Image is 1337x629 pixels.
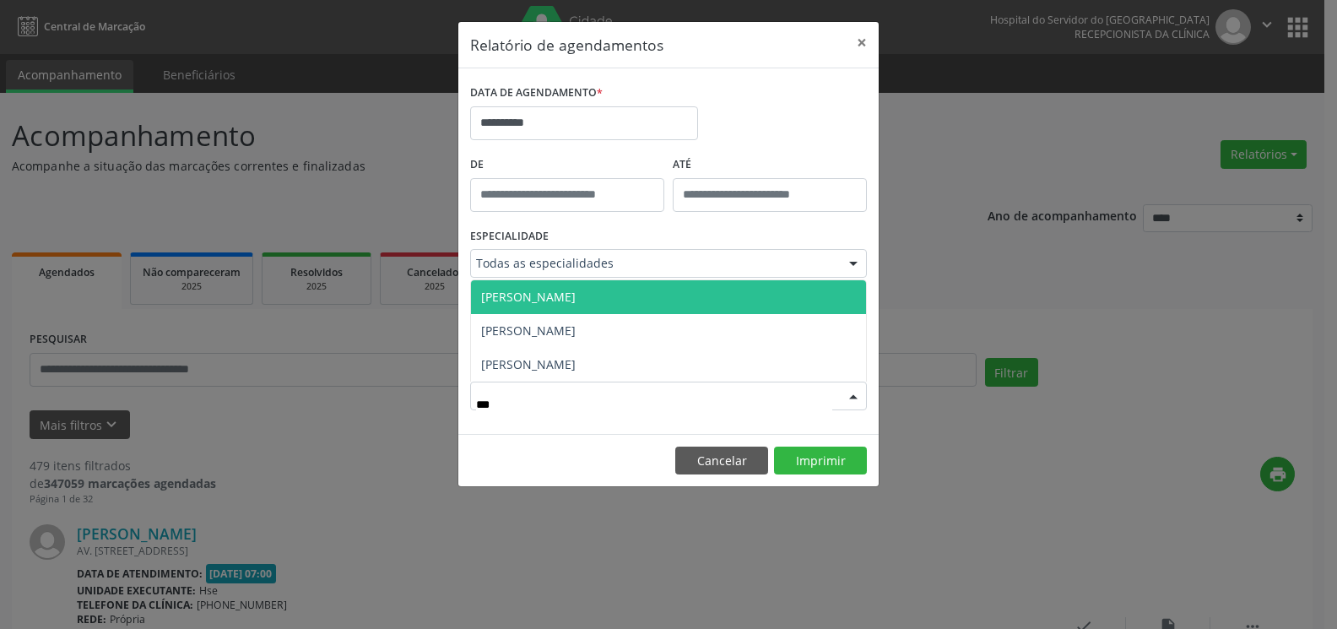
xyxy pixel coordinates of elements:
[481,289,576,305] span: [PERSON_NAME]
[470,152,664,178] label: De
[470,34,663,56] h5: Relatório de agendamentos
[675,447,768,475] button: Cancelar
[673,152,867,178] label: ATÉ
[481,323,576,339] span: [PERSON_NAME]
[774,447,867,475] button: Imprimir
[470,224,549,250] label: ESPECIALIDADE
[845,22,879,63] button: Close
[470,80,603,106] label: DATA DE AGENDAMENTO
[481,356,576,372] span: [PERSON_NAME]
[476,255,832,272] span: Todas as especialidades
